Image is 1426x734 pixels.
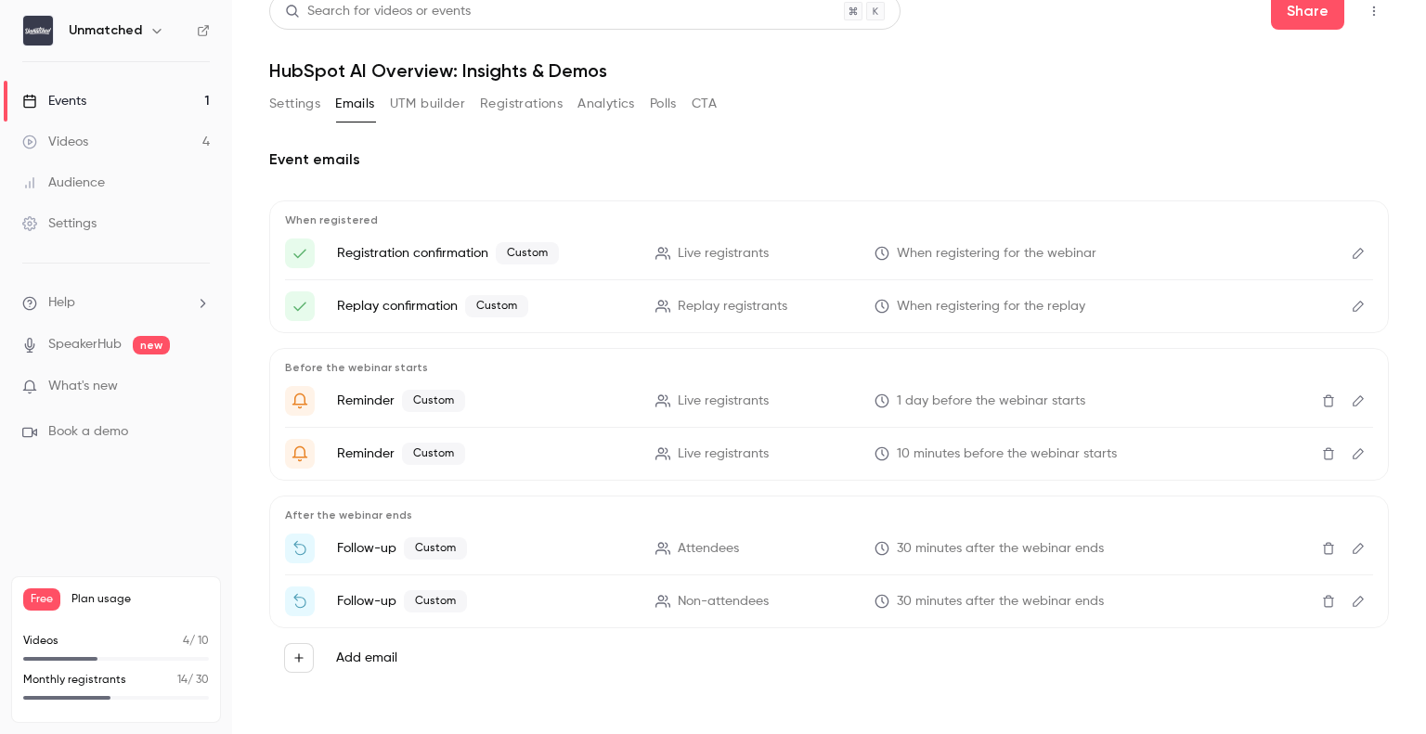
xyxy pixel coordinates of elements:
li: {{ registrant_first_name }}, {{ event_name }} is about to go live [285,439,1373,469]
button: Delete [1314,534,1343,563]
span: What's new [48,377,118,396]
div: Settings [22,214,97,233]
div: Events [22,92,86,110]
p: Monthly registrants [23,672,126,689]
button: Delete [1314,439,1343,469]
button: Edit [1343,386,1373,416]
span: Replay registrants [678,297,787,316]
h1: HubSpot AI Overview: Insights & Demos [269,59,1389,82]
button: Delete [1314,586,1343,616]
div: Audience [22,174,105,192]
li: Get Ready for '{{ event_name }}' tomorrow! [285,386,1373,416]
span: Custom [496,242,559,264]
p: / 10 [183,633,209,650]
button: Edit [1343,586,1373,616]
p: Follow-up [337,590,633,612]
span: 1 day before the webinar starts [897,392,1085,411]
p: Before the webinar starts [285,360,1373,375]
span: 30 minutes after the webinar ends [897,539,1104,559]
button: Edit [1343,291,1373,321]
p: After the webinar ends [285,508,1373,522]
span: Help [48,293,75,313]
span: Live registrants [678,444,769,464]
p: Registration confirmation [337,242,633,264]
div: Search for videos or events [285,2,471,21]
p: Replay confirmation [337,295,633,317]
button: Edit [1343,439,1373,469]
p: Reminder [337,390,633,412]
button: Registrations [480,89,563,119]
p: / 30 [177,672,209,689]
button: Emails [335,89,374,119]
li: {{ registrant_first_name }}, thanks for attending {{ event_name }} [285,534,1373,563]
span: Custom [404,590,467,612]
span: Custom [404,537,467,560]
button: Edit [1343,534,1373,563]
h2: Event emails [269,148,1389,171]
span: When registering for the webinar [897,244,1096,264]
span: Plan usage [71,592,209,607]
span: Live registrants [678,244,769,264]
img: Unmatched [23,16,53,45]
p: Reminder [337,443,633,465]
button: CTA [692,89,717,119]
h6: Unmatched [69,21,142,40]
button: UTM builder [390,89,465,119]
li: {{ registrant_first_name }}, here's your access link to {{ event_name }}! [285,291,1373,321]
span: 30 minutes after the webinar ends [897,592,1104,612]
button: Analytics [577,89,635,119]
span: Attendees [678,539,739,559]
label: Add email [336,649,397,667]
button: Delete [1314,386,1343,416]
span: Custom [402,390,465,412]
li: help-dropdown-opener [22,293,210,313]
span: 4 [183,636,189,647]
span: When registering for the replay [897,297,1085,316]
button: Edit [1343,238,1373,268]
button: Polls [650,89,677,119]
li: {{ registrant_first_name }}, watch the replay of {{ event_name }} [285,586,1373,616]
div: Videos [22,133,88,151]
span: new [133,336,170,354]
p: Follow-up [337,537,633,560]
span: Live registrants [678,392,769,411]
span: 10 minutes before the webinar starts [897,444,1117,464]
span: Book a demo [48,422,128,442]
p: Videos [23,633,58,650]
a: SpeakerHub [48,335,122,354]
span: Non-attendees [678,592,769,612]
span: 14 [177,675,188,686]
span: Custom [402,443,465,465]
iframe: Noticeable Trigger [188,379,210,395]
li: {{ registrant_first_name }}, here's your access link to {{ event_name }}! [285,238,1373,268]
span: Custom [465,295,528,317]
button: Settings [269,89,320,119]
span: Free [23,588,60,611]
p: When registered [285,212,1373,227]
